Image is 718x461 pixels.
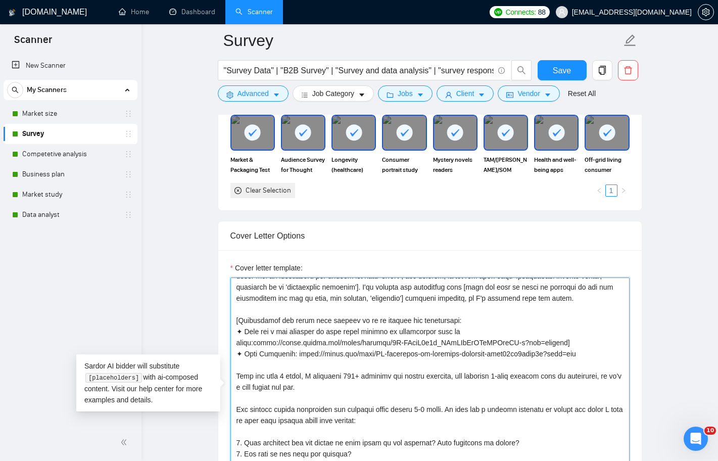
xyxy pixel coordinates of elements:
[445,91,452,99] span: user
[478,91,485,99] span: caret-down
[698,8,713,16] span: setting
[605,185,617,197] li: 1
[417,91,424,99] span: caret-down
[620,188,627,194] span: right
[22,104,118,124] a: Market size
[218,85,289,102] button: settingAdvancedcaret-down
[120,437,130,447] span: double-left
[124,211,132,219] span: holder
[456,88,474,99] span: Client
[8,86,23,94] span: search
[494,8,502,16] img: upwork-logo.png
[593,185,605,197] button: left
[230,221,630,250] div: Cover Letter Options
[22,164,118,185] a: Business plan
[22,124,118,144] a: Survey
[22,205,118,225] a: Data analyst
[273,91,280,99] span: caret-down
[538,7,546,18] span: 88
[593,185,605,197] li: Previous Page
[511,60,532,80] button: search
[544,91,551,99] span: caret-down
[4,56,137,76] li: New Scanner
[234,187,242,194] span: close-circle
[237,88,269,99] span: Advanced
[684,427,708,451] iframe: Intercom live chat
[7,82,23,98] button: search
[498,85,559,102] button: idcardVendorcaret-down
[698,8,714,16] a: setting
[301,91,308,99] span: bars
[9,5,16,21] img: logo
[506,91,513,99] span: idcard
[433,155,477,175] span: Mystery novels readers preferneces study
[6,32,60,54] span: Scanner
[230,262,303,273] label: Cover letter template:
[592,60,612,80] button: copy
[312,88,354,99] span: Job Category
[22,144,118,164] a: Competetive analysis
[568,88,596,99] a: Reset All
[437,85,494,102] button: userClientcaret-down
[27,80,67,100] span: My Scanners
[378,85,433,102] button: folderJobscaret-down
[498,67,505,74] span: info-circle
[331,155,376,175] span: Longevity (healthcare) quantitative study
[224,64,494,77] input: Search Freelance Jobs...
[593,66,612,75] span: copy
[382,155,426,175] span: Consumer portrait study (survey)
[558,9,565,16] span: user
[226,91,233,99] span: setting
[704,427,716,435] span: 10
[169,8,215,16] a: dashboardDashboard
[617,185,630,197] li: Next Page
[617,185,630,197] button: right
[358,91,365,99] span: caret-down
[618,60,638,80] button: delete
[512,66,531,75] span: search
[139,385,174,393] a: help center
[618,66,638,75] span: delete
[124,191,132,199] span: holder
[124,170,132,178] span: holder
[606,185,617,196] a: 1
[124,110,132,118] span: holder
[585,155,629,175] span: Off-grid living consumer research
[223,28,621,53] input: Scanner name...
[281,155,325,175] span: Audience Survey for Thought Leadership Strategy development
[12,56,129,76] a: New Scanner
[230,155,275,175] span: Market & Packaging Test for Dietary Supplement Brand
[534,155,579,175] span: Health and well-being apps market in [GEOGRAPHIC_DATA]
[22,185,118,205] a: Market study
[505,7,536,18] span: Connects:
[124,150,132,158] span: holder
[76,354,220,411] div: Sardor AI bidder will substitute with ai-composed content. Visit our for more examples and details.
[235,8,273,16] a: searchScanner
[85,373,141,383] code: [placeholders]
[124,130,132,138] span: holder
[484,155,528,175] span: TAM/[PERSON_NAME]/SOM model - market size estimation
[246,185,291,196] div: Clear Selection
[698,4,714,20] button: setting
[293,85,374,102] button: barsJob Categorycaret-down
[119,8,149,16] a: homeHome
[596,188,602,194] span: left
[553,64,571,77] span: Save
[387,91,394,99] span: folder
[4,80,137,225] li: My Scanners
[517,88,540,99] span: Vendor
[538,60,587,80] button: Save
[624,34,637,47] span: edit
[398,88,413,99] span: Jobs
